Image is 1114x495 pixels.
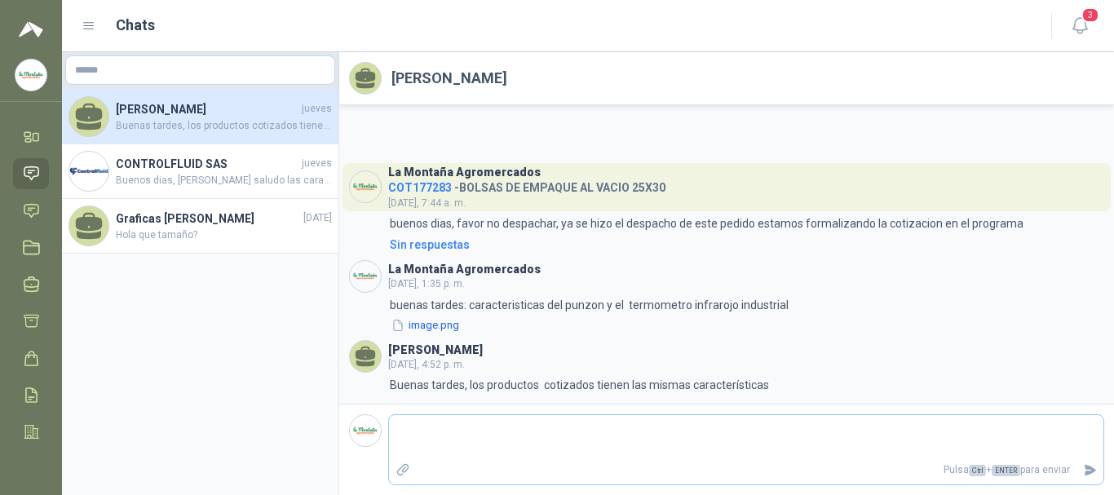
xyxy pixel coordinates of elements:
[116,210,300,228] h4: Graficas [PERSON_NAME]
[62,199,338,254] a: Graficas [PERSON_NAME][DATE]Hola que tamaño?
[62,90,338,144] a: [PERSON_NAME]juevesBuenas tardes, los productos cotizados tienen las mismas características
[116,155,298,173] h4: CONTROLFLUID SAS
[303,210,332,226] span: [DATE]
[1076,456,1103,484] button: Enviar
[388,197,466,209] span: [DATE], 7:44 a. m.
[390,214,1023,232] p: buenos dias, favor no despachar, ya se hizo el despacho de este pedido estamos formalizando la co...
[1081,7,1099,23] span: 3
[417,456,1077,484] p: Pulsa + para enviar
[388,278,465,289] span: [DATE], 1:35 p. m.
[390,236,470,254] div: Sin respuestas
[388,265,541,274] h3: La Montaña Agromercados
[116,228,332,243] span: Hola que tamaño?
[389,456,417,484] label: Adjuntar archivos
[69,152,108,191] img: Company Logo
[302,156,332,171] span: jueves
[388,177,665,192] h4: - BOLSAS DE EMPAQUE AL VACIO 25X30
[388,181,452,194] span: COT177283
[390,296,789,314] p: buenas tardes: caracteristicas del punzon y el termometro infrarojo industrial
[1065,11,1094,41] button: 3
[390,317,461,334] button: image.png
[116,173,332,188] span: Buenos dias, [PERSON_NAME] saludo las caracteristicas son: Termómetro de [GEOGRAPHIC_DATA] - [GEO...
[302,101,332,117] span: jueves
[388,168,541,177] h3: La Montaña Agromercados
[387,236,1104,254] a: Sin respuestas
[388,346,483,355] h3: [PERSON_NAME]
[62,144,338,199] a: Company LogoCONTROLFLUID SASjuevesBuenos dias, [PERSON_NAME] saludo las caracteristicas son: Term...
[19,20,43,39] img: Logo peakr
[15,60,46,91] img: Company Logo
[969,465,986,476] span: Ctrl
[116,100,298,118] h4: [PERSON_NAME]
[390,376,769,394] p: Buenas tardes, los productos cotizados tienen las mismas características
[388,359,465,370] span: [DATE], 4:52 p. m.
[992,465,1020,476] span: ENTER
[116,14,155,37] h1: Chats
[350,171,381,202] img: Company Logo
[350,261,381,292] img: Company Logo
[391,67,507,90] h2: [PERSON_NAME]
[350,415,381,446] img: Company Logo
[116,118,332,134] span: Buenas tardes, los productos cotizados tienen las mismas características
